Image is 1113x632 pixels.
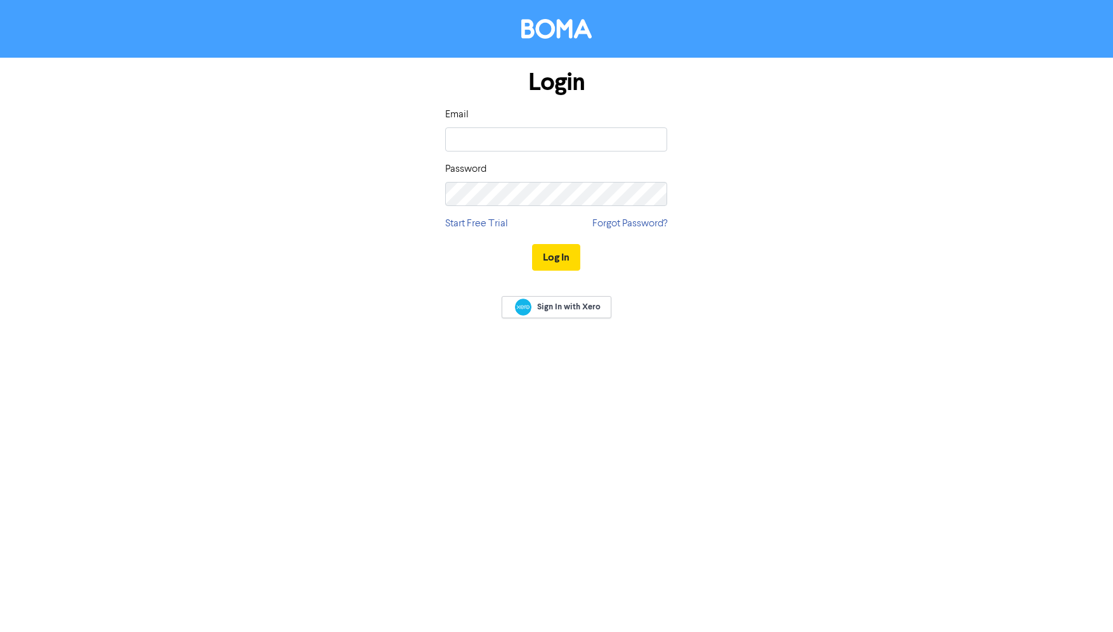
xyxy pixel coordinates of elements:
[445,162,486,177] label: Password
[445,216,508,231] a: Start Free Trial
[532,244,580,271] button: Log In
[445,107,469,122] label: Email
[515,299,531,316] img: Xero logo
[521,19,592,39] img: BOMA Logo
[592,216,667,231] a: Forgot Password?
[502,296,611,318] a: Sign In with Xero
[445,68,667,97] h1: Login
[537,301,601,313] span: Sign In with Xero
